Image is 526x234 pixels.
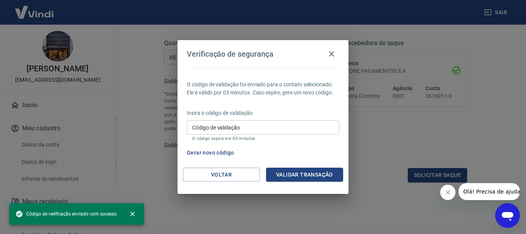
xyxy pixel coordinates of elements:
img: tab_domain_overview_orange.svg [32,45,38,51]
span: Código de verificação enviado com sucesso. [15,210,118,218]
img: website_grey.svg [12,20,18,26]
p: O código expira em 03 minutos. [192,136,334,141]
div: Palavras-chave [90,45,124,51]
button: close [124,205,141,222]
img: logo_orange.svg [12,12,18,19]
iframe: Fechar mensagem [440,185,456,200]
iframe: Mensagem da empresa [459,183,520,200]
h4: Verificação de segurança [187,49,273,59]
button: Gerar novo código [184,146,237,160]
div: v 4.0.25 [22,12,38,19]
iframe: Botão para abrir a janela de mensagens [495,203,520,228]
p: Insira o código de validação [187,109,339,117]
button: Validar transação [266,168,343,182]
div: [PERSON_NAME]: [DOMAIN_NAME] [20,20,110,26]
p: O código de validação foi enviado para o contato selecionado. Ele é válido por 03 minutos. Caso e... [187,81,339,97]
span: Olá! Precisa de ajuda? [5,5,65,12]
img: tab_keywords_by_traffic_grey.svg [81,45,87,51]
button: Voltar [183,168,260,182]
div: Domínio [40,45,59,51]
